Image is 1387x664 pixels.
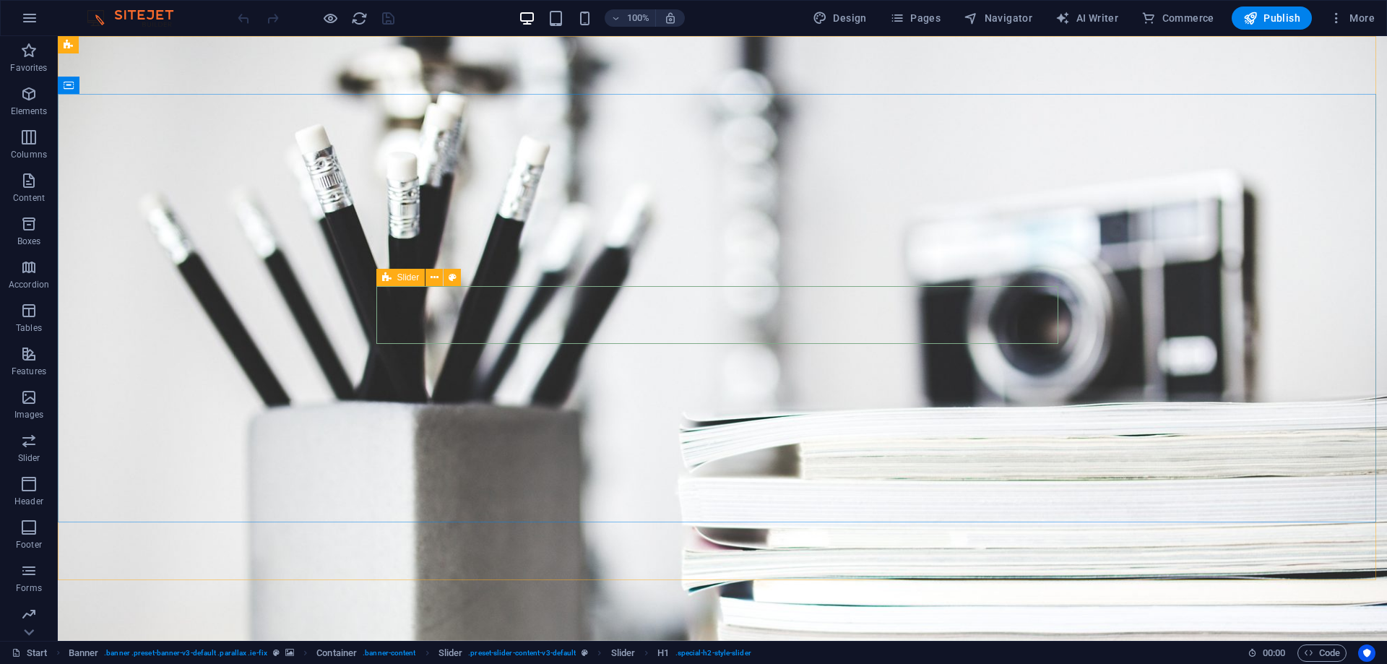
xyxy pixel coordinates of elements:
[1055,11,1118,25] span: AI Writer
[351,10,368,27] i: Reload page
[1263,644,1285,662] span: 00 00
[1248,644,1286,662] h6: Session time
[1050,7,1124,30] button: AI Writer
[1273,647,1275,658] span: :
[1297,644,1347,662] button: Code
[363,644,415,662] span: . banner-content
[964,11,1032,25] span: Navigator
[605,9,656,27] button: 100%
[438,644,463,662] span: Click to select. Double-click to edit
[807,7,873,30] div: Design (Ctrl+Alt+Y)
[890,11,941,25] span: Pages
[1358,644,1375,662] button: Usercentrics
[285,649,294,657] i: This element contains a background
[10,62,47,74] p: Favorites
[69,644,99,662] span: Click to select. Double-click to edit
[11,149,47,160] p: Columns
[12,366,46,377] p: Features
[13,192,45,204] p: Content
[12,644,48,662] a: Click to cancel selection. Double-click to open Pages
[582,649,588,657] i: This element is a customizable preset
[1323,7,1380,30] button: More
[14,409,44,421] p: Images
[958,7,1038,30] button: Navigator
[657,644,669,662] span: Click to select. Double-click to edit
[664,12,677,25] i: On resize automatically adjust zoom level to fit chosen device.
[16,582,42,594] p: Forms
[397,273,420,282] span: Slider
[16,539,42,551] p: Footer
[350,9,368,27] button: reload
[1329,11,1375,25] span: More
[468,644,576,662] span: . preset-slider-content-v3-default
[11,105,48,117] p: Elements
[1243,11,1300,25] span: Publish
[321,9,339,27] button: Click here to leave preview mode and continue editing
[18,452,40,464] p: Slider
[1136,7,1220,30] button: Commerce
[626,9,649,27] h6: 100%
[316,644,357,662] span: Click to select. Double-click to edit
[104,644,267,662] span: . banner .preset-banner-v3-default .parallax .ie-fix
[1141,11,1214,25] span: Commerce
[611,644,636,662] span: Click to select. Double-click to edit
[1304,644,1340,662] span: Code
[675,644,751,662] span: . special-h2-style-slider
[17,236,41,247] p: Boxes
[1232,7,1312,30] button: Publish
[273,649,280,657] i: This element is a customizable preset
[69,644,751,662] nav: breadcrumb
[14,496,43,507] p: Header
[884,7,946,30] button: Pages
[16,322,42,334] p: Tables
[807,7,873,30] button: Design
[9,279,49,290] p: Accordion
[813,11,867,25] span: Design
[83,9,191,27] img: Editor Logo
